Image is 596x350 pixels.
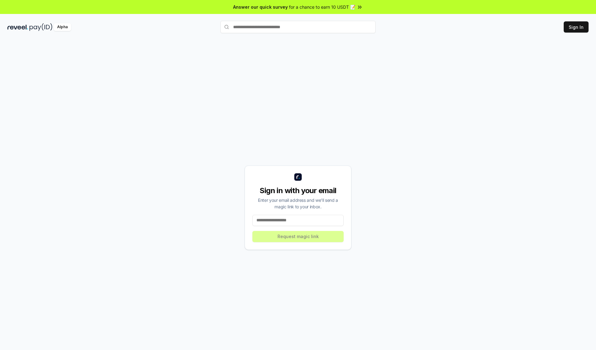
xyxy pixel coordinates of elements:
span: for a chance to earn 10 USDT 📝 [289,4,355,10]
div: Alpha [54,23,71,31]
button: Sign In [564,21,589,33]
span: Answer our quick survey [233,4,288,10]
img: pay_id [29,23,52,31]
div: Enter your email address and we’ll send a magic link to your inbox. [252,197,344,210]
img: logo_small [294,173,302,181]
img: reveel_dark [7,23,28,31]
div: Sign in with your email [252,186,344,196]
